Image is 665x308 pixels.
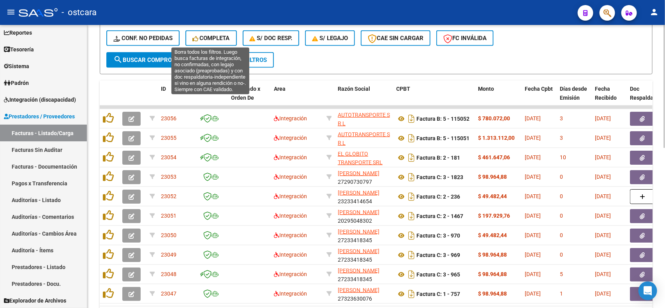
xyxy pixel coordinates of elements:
[436,30,494,46] button: FC Inválida
[406,151,416,164] i: Descargar documento
[335,81,393,115] datatable-header-cell: Razón Social
[630,86,665,101] span: Doc Respaldatoria
[557,81,592,115] datatable-header-cell: Días desde Emisión
[6,7,16,17] mat-icon: menu
[161,271,176,277] span: 23048
[595,135,611,141] span: [DATE]
[338,190,379,196] span: [PERSON_NAME]
[338,131,390,146] span: AUTOTRANSPORTE S R L
[113,35,173,42] span: Conf. no pedidas
[406,171,416,183] i: Descargar documento
[525,115,541,121] span: [DATE]
[4,296,66,305] span: Explorador de Archivos
[560,232,563,238] span: 0
[560,193,563,199] span: 0
[338,169,390,185] div: 27290730797
[250,35,293,42] span: S/ Doc Resp.
[525,213,541,219] span: [DATE]
[595,290,611,297] span: [DATE]
[274,290,307,297] span: Integración
[406,132,416,144] i: Descargar documento
[639,282,657,300] div: Open Intercom Messenger
[478,193,507,199] strong: $ 49.482,44
[361,30,430,46] button: CAE SIN CARGAR
[406,190,416,203] i: Descargar documento
[161,86,166,92] span: ID
[560,86,587,101] span: Días desde Emisión
[274,154,307,160] span: Integración
[338,111,390,127] div: 30701571106
[161,290,176,297] span: 23047
[274,86,286,92] span: Area
[338,247,390,263] div: 27233418345
[338,188,390,205] div: 23233414654
[416,252,460,258] strong: Factura C: 3 - 969
[406,113,416,125] i: Descargar documento
[274,193,307,199] span: Integración
[478,115,510,121] strong: $ 780.072,00
[649,7,659,17] mat-icon: person
[4,45,34,54] span: Tesorería
[274,232,307,238] span: Integración
[106,30,180,46] button: Conf. no pedidas
[595,252,611,258] span: [DATE]
[161,154,176,160] span: 23054
[416,135,469,141] strong: Factura B: 5 - 115051
[338,170,379,176] span: [PERSON_NAME]
[525,193,541,199] span: [DATE]
[416,174,463,180] strong: Factura C: 3 - 1823
[338,130,390,146] div: 30701571106
[161,115,176,121] span: 23056
[271,81,323,115] datatable-header-cell: Area
[158,81,197,115] datatable-header-cell: ID
[338,286,390,302] div: 27323630076
[200,86,210,92] span: CAE
[416,271,460,278] strong: Factura C: 3 - 965
[211,55,220,64] mat-icon: delete
[478,213,510,219] strong: $ 197.929,76
[525,232,541,238] span: [DATE]
[560,135,563,141] span: 3
[406,268,416,281] i: Descargar documento
[161,213,176,219] span: 23051
[406,210,416,222] i: Descargar documento
[416,194,460,200] strong: Factura C: 2 - 236
[478,252,507,258] strong: $ 98.964,88
[338,112,390,127] span: AUTOTRANSPORTE S R L
[204,52,274,68] button: Borrar Filtros
[560,213,563,219] span: 0
[478,154,510,160] strong: $ 461.647,06
[525,86,553,92] span: Fecha Cpbt
[231,86,260,101] span: Facturado x Orden De
[595,115,611,121] span: [DATE]
[338,227,390,244] div: 27233418345
[305,30,355,46] button: S/ legajo
[416,213,463,219] strong: Factura C: 2 - 1467
[62,4,97,21] span: - ostcara
[406,229,416,242] i: Descargar documento
[338,209,379,215] span: [PERSON_NAME]
[161,232,176,238] span: 23050
[4,79,29,87] span: Padrón
[338,268,379,274] span: [PERSON_NAME]
[161,193,176,199] span: 23052
[560,252,563,258] span: 0
[406,249,416,261] i: Descargar documento
[522,81,557,115] datatable-header-cell: Fecha Cpbt
[525,135,541,141] span: [DATE]
[274,252,307,258] span: Integración
[478,135,515,141] strong: $ 1.313.112,00
[338,86,370,92] span: Razón Social
[525,174,541,180] span: [DATE]
[4,62,29,70] span: Sistema
[406,288,416,300] i: Descargar documento
[595,154,611,160] span: [DATE]
[312,35,348,42] span: S/ legajo
[525,154,541,160] span: [DATE]
[338,229,379,235] span: [PERSON_NAME]
[161,252,176,258] span: 23049
[595,193,611,199] span: [DATE]
[106,52,198,68] button: Buscar Comprobante
[595,86,617,101] span: Fecha Recibido
[478,290,507,297] strong: $ 98.964,88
